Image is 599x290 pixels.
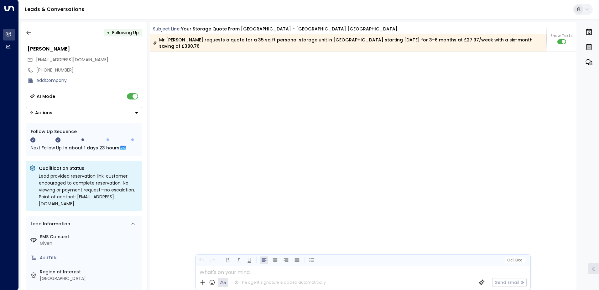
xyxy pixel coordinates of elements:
div: [PERSON_NAME] [28,45,142,53]
span: [EMAIL_ADDRESS][DOMAIN_NAME] [36,56,108,63]
div: Lead provided reservation link; customer encouraged to complete reservation. No viewing or paymen... [39,173,138,207]
a: Leads & Conversations [25,6,84,13]
div: Actions [29,110,52,115]
button: Undo [198,256,206,264]
div: Follow Up Sequence [31,128,137,135]
button: Cc|Bcc [504,257,524,263]
p: Qualification Status [39,165,138,171]
div: Your storage quote from [GEOGRAPHIC_DATA] - [GEOGRAPHIC_DATA] [GEOGRAPHIC_DATA] [181,26,398,32]
div: [GEOGRAPHIC_DATA] [40,275,140,282]
div: • [107,27,110,38]
span: Show Texts [550,33,573,39]
span: stevehorton@yahoo.co.uk [36,56,108,63]
span: Following Up [112,30,139,36]
div: [PHONE_NUMBER] [36,67,142,73]
div: Given [40,240,140,247]
span: Cc Bcc [507,258,522,262]
span: In about 1 days 23 hours [63,144,119,151]
span: Subject Line: [153,26,180,32]
div: Next Follow Up: [31,144,137,151]
label: SMS Consent [40,234,140,240]
div: AddCompany [36,77,142,84]
button: Redo [209,256,216,264]
div: Button group with a nested menu [26,107,142,118]
div: The agent signature is added automatically [234,280,326,285]
div: Lead Information [29,221,70,227]
div: AI Mode [37,93,55,99]
span: | [513,258,514,262]
div: AddTitle [40,255,140,261]
label: Region of Interest [40,269,140,275]
button: Actions [26,107,142,118]
div: Mr [PERSON_NAME] requests a quote for a 35 sq ft personal storage unit in [GEOGRAPHIC_DATA] start... [153,37,543,49]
